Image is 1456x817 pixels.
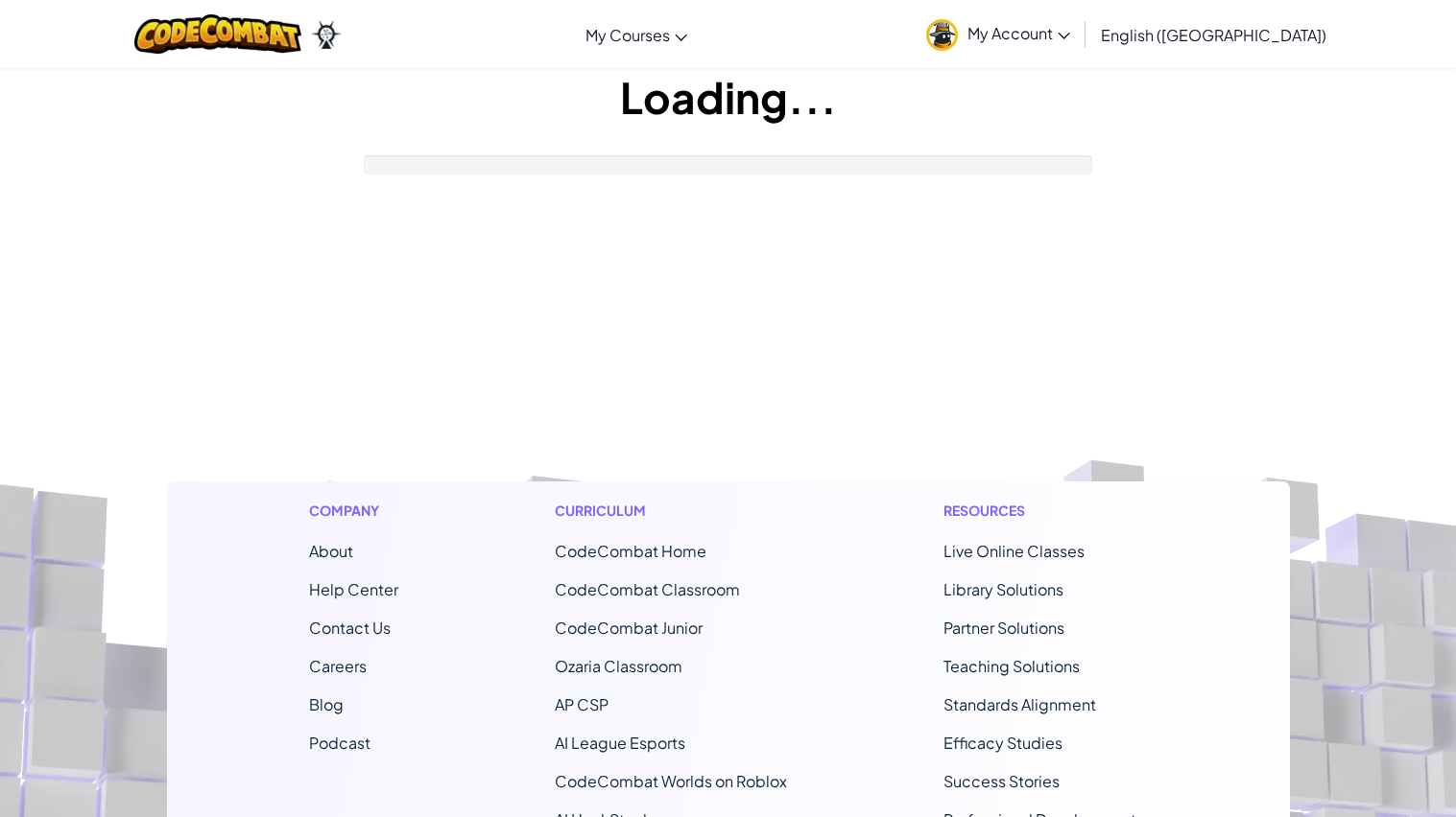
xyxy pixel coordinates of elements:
a: AI League Esports [555,733,685,753]
span: English ([GEOGRAPHIC_DATA]) [1101,25,1326,45]
a: Careers [309,656,367,676]
h1: Curriculum [555,501,787,521]
a: AP CSP [555,694,609,714]
a: Blog [309,694,344,714]
a: My Account [917,4,1080,64]
a: CodeCombat Classroom [555,579,740,599]
img: Ozaria [311,20,342,49]
a: Teaching Solutions [943,656,1080,676]
a: CodeCombat Junior [555,618,703,638]
a: About [309,541,353,561]
h1: Resources [943,501,1148,521]
h1: Company [309,501,398,521]
a: My Courses [576,9,697,60]
a: English ([GEOGRAPHIC_DATA]) [1091,9,1336,60]
a: CodeCombat Worlds on Roblox [555,771,787,791]
span: Contact Us [309,618,391,638]
a: Partner Solutions [943,618,1064,638]
a: Efficacy Studies [943,733,1062,753]
a: Standards Alignment [943,694,1096,714]
a: Podcast [309,733,370,753]
a: Ozaria Classroom [555,656,682,676]
a: Live Online Classes [943,541,1085,561]
img: CodeCombat logo [134,14,302,54]
a: Help Center [309,579,398,599]
span: CodeCombat Home [555,541,706,561]
img: avatar [926,19,958,51]
a: Library Solutions [943,579,1063,599]
a: Success Stories [943,771,1060,791]
span: My Account [967,23,1070,43]
span: My Courses [585,25,670,45]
